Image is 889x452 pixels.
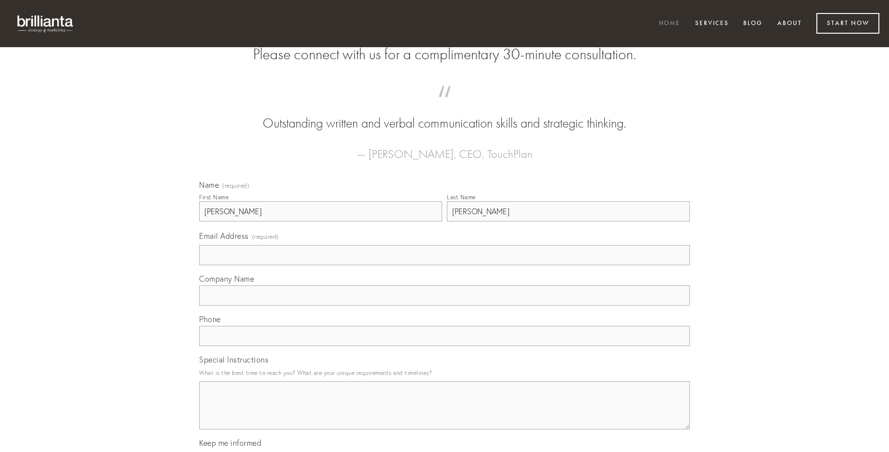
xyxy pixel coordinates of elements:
[10,10,82,38] img: brillianta - research, strategy, marketing
[689,16,735,32] a: Services
[737,16,769,32] a: Blog
[199,45,690,64] h2: Please connect with us for a complimentary 30-minute consultation.
[252,230,279,243] span: (required)
[199,355,268,364] span: Special Instructions
[199,314,221,324] span: Phone
[215,133,674,164] figcaption: — [PERSON_NAME], CEO, TouchPlan
[215,95,674,114] span: “
[816,13,879,34] a: Start Now
[199,438,261,448] span: Keep me informed
[199,231,249,241] span: Email Address
[447,194,476,201] div: Last Name
[199,274,254,284] span: Company Name
[199,194,229,201] div: First Name
[653,16,686,32] a: Home
[215,95,674,133] blockquote: Outstanding written and verbal communication skills and strategic thinking.
[199,180,219,190] span: Name
[199,366,690,379] p: What is the best time to reach you? What are your unique requirements and timelines?
[222,183,249,189] span: (required)
[771,16,808,32] a: About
